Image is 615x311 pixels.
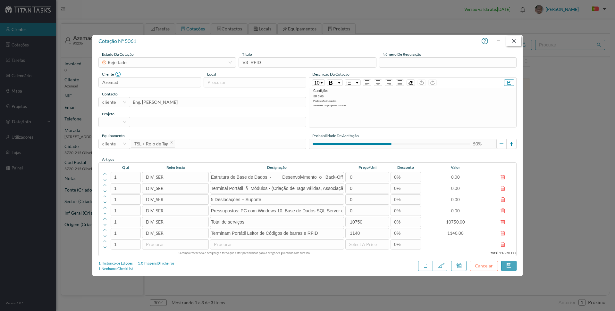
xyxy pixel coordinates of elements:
[451,165,460,170] span: valor
[102,133,125,138] span: equipamento
[313,94,324,98] span: 30 dias
[327,79,343,86] div: rdw-dropdown
[422,172,489,183] td: 0.00
[482,38,488,44] i: icon: question-circle-o
[102,92,118,96] span: contacto
[491,250,498,255] span: total
[267,165,287,170] span: designação
[207,79,299,86] div: procurar
[385,79,393,86] div: Right
[123,142,127,146] i: icon: down
[179,251,310,255] span: O campo referência e designação terão que estar preenchidos para o artigo ser guardado com sucesso
[146,172,164,182] div: DIV_SER
[313,104,346,107] span: Validade da proposta 30 dias
[362,79,405,86] div: rdw-textalign-control
[313,100,336,102] span: Portes não incluidos
[374,79,382,86] div: Center
[428,79,437,86] div: Redo
[397,165,414,170] span: desconto
[123,100,127,104] i: icon: down
[146,228,164,238] div: DIV_SER
[146,184,164,193] div: DIV_SER
[138,261,174,266] li: 0 Imagens | 0 Ficheiros
[345,80,360,86] a: List
[102,111,114,116] span: projeto
[496,139,507,149] button: icon: minus
[422,228,489,239] td: 1140.00
[146,195,164,204] div: DIV_SER
[309,77,517,127] div: rdw-wrapper
[102,52,134,57] span: estado da cotação
[166,165,185,170] span: referência
[313,89,328,93] span: Condições
[170,141,173,144] i: icon: close
[228,61,232,64] i: icon: down
[98,261,133,266] li: Histórico de Edições
[207,72,216,77] span: local
[363,79,371,86] div: Left
[422,217,489,228] td: 10750.00
[102,97,116,107] div: cliente
[102,157,114,162] span: artigos
[473,142,482,146] span: 50%
[98,38,136,44] span: cotação nº 5061
[358,165,376,170] span: preço/uni
[345,79,361,86] div: rdw-dropdown
[470,261,498,271] button: cancelar
[146,217,164,227] div: DIV_SER
[102,78,118,87] div: Azemad
[309,78,516,88] div: rdw-toolbar
[134,140,168,147] div: TSL + Rolo de Tag
[422,194,489,205] td: 0.00
[383,52,421,57] span: número de requisição
[422,250,517,256] td: 11890.00
[311,79,326,86] div: rdw-font-size-control
[102,60,127,65] span: Rejeitado
[131,140,175,148] li: TSL + Rolo de Tag
[312,133,359,138] span: probabilidade de aceitação
[102,139,116,149] div: cliente
[417,79,426,86] div: Undo
[146,241,202,248] div: procurar
[506,139,517,149] button: icon: plus
[313,88,516,95] div: rdw-editor
[98,266,133,272] li: Nenhuma CheckList
[146,206,164,216] div: DIV_SER
[422,183,489,194] td: 0.00
[312,79,325,86] div: rdw-dropdown
[123,120,127,124] i: icon: down
[587,4,609,14] button: PT
[407,79,415,86] div: Remove
[396,79,404,86] div: Justify
[312,72,350,77] span: descrição da cotação
[405,79,416,86] div: rdw-remove-control
[416,79,438,86] div: rdw-history-control
[314,79,320,86] span: 10
[422,205,489,217] td: 0.00
[312,80,324,86] a: Font Size
[122,165,129,170] span: qtd
[102,71,114,77] span: cliente
[133,97,178,107] div: Eng. Diogo Martins
[242,52,252,57] span: título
